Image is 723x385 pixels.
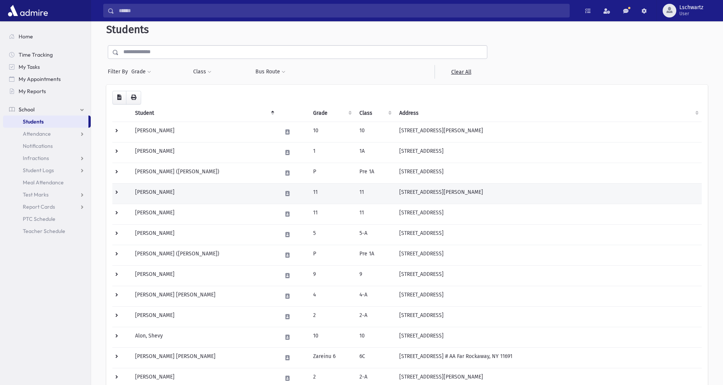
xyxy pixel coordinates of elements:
[395,347,702,368] td: [STREET_ADDRESS] # AA Far Rockaway, NY 11691
[355,163,395,183] td: Pre 1A
[19,88,46,95] span: My Reports
[395,265,702,286] td: [STREET_ADDRESS]
[309,183,355,204] td: 11
[23,228,65,234] span: Teacher Schedule
[23,191,49,198] span: Test Marks
[131,306,277,327] td: [PERSON_NAME]
[435,65,487,79] a: Clear All
[23,203,55,210] span: Report Cards
[3,201,91,213] a: Report Cards
[131,245,277,265] td: [PERSON_NAME] ([PERSON_NAME])
[355,142,395,163] td: 1A
[355,286,395,306] td: 4-A
[309,163,355,183] td: P
[3,152,91,164] a: Infractions
[131,224,277,245] td: [PERSON_NAME]
[355,265,395,286] td: 9
[23,118,44,125] span: Students
[355,224,395,245] td: 5-A
[131,122,277,142] td: [PERSON_NAME]
[395,122,702,142] td: [STREET_ADDRESS][PERSON_NAME]
[131,327,277,347] td: Alon, Shevy
[23,215,55,222] span: PTC Schedule
[19,33,33,40] span: Home
[395,306,702,327] td: [STREET_ADDRESS]
[309,142,355,163] td: 1
[108,68,131,76] span: Filter By
[309,204,355,224] td: 11
[23,143,53,149] span: Notifications
[3,73,91,85] a: My Appointments
[309,306,355,327] td: 2
[131,347,277,368] td: [PERSON_NAME] [PERSON_NAME]
[131,163,277,183] td: [PERSON_NAME] ([PERSON_NAME])
[131,142,277,163] td: [PERSON_NAME]
[131,105,277,122] th: Student: activate to sort column descending
[126,91,141,105] button: Print
[112,91,126,105] button: CSV
[309,105,355,122] th: Grade: activate to sort column ascending
[679,5,703,11] span: Lschwartz
[19,76,61,82] span: My Appointments
[131,65,151,79] button: Grade
[355,327,395,347] td: 10
[395,224,702,245] td: [STREET_ADDRESS]
[255,65,286,79] button: Bus Route
[3,103,91,116] a: School
[19,63,40,70] span: My Tasks
[395,204,702,224] td: [STREET_ADDRESS]
[355,245,395,265] td: Pre 1A
[131,204,277,224] td: [PERSON_NAME]
[19,106,35,113] span: School
[395,183,702,204] td: [STREET_ADDRESS][PERSON_NAME]
[355,204,395,224] td: 11
[23,130,51,137] span: Attendance
[3,116,88,128] a: Students
[309,265,355,286] td: 9
[6,3,50,18] img: AdmirePro
[395,163,702,183] td: [STREET_ADDRESS]
[355,122,395,142] td: 10
[395,142,702,163] td: [STREET_ADDRESS]
[3,61,91,73] a: My Tasks
[3,49,91,61] a: Time Tracking
[131,265,277,286] td: [PERSON_NAME]
[355,183,395,204] td: 11
[309,122,355,142] td: 10
[23,155,49,162] span: Infractions
[106,23,149,36] span: Students
[3,128,91,140] a: Attendance
[193,65,212,79] button: Class
[3,189,91,201] a: Test Marks
[309,245,355,265] td: P
[395,327,702,347] td: [STREET_ADDRESS]
[309,347,355,368] td: Zareinu 6
[309,327,355,347] td: 10
[3,164,91,176] a: Student Logs
[3,140,91,152] a: Notifications
[3,176,91,189] a: Meal Attendance
[23,167,54,174] span: Student Logs
[355,105,395,122] th: Class: activate to sort column ascending
[114,4,569,17] input: Search
[309,224,355,245] td: 5
[3,30,91,43] a: Home
[131,183,277,204] td: [PERSON_NAME]
[23,179,64,186] span: Meal Attendance
[3,225,91,237] a: Teacher Schedule
[395,245,702,265] td: [STREET_ADDRESS]
[395,105,702,122] th: Address: activate to sort column ascending
[3,85,91,97] a: My Reports
[309,286,355,306] td: 4
[131,286,277,306] td: [PERSON_NAME] [PERSON_NAME]
[3,213,91,225] a: PTC Schedule
[679,11,703,17] span: User
[355,347,395,368] td: 6C
[395,286,702,306] td: [STREET_ADDRESS]
[355,306,395,327] td: 2-A
[19,51,53,58] span: Time Tracking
